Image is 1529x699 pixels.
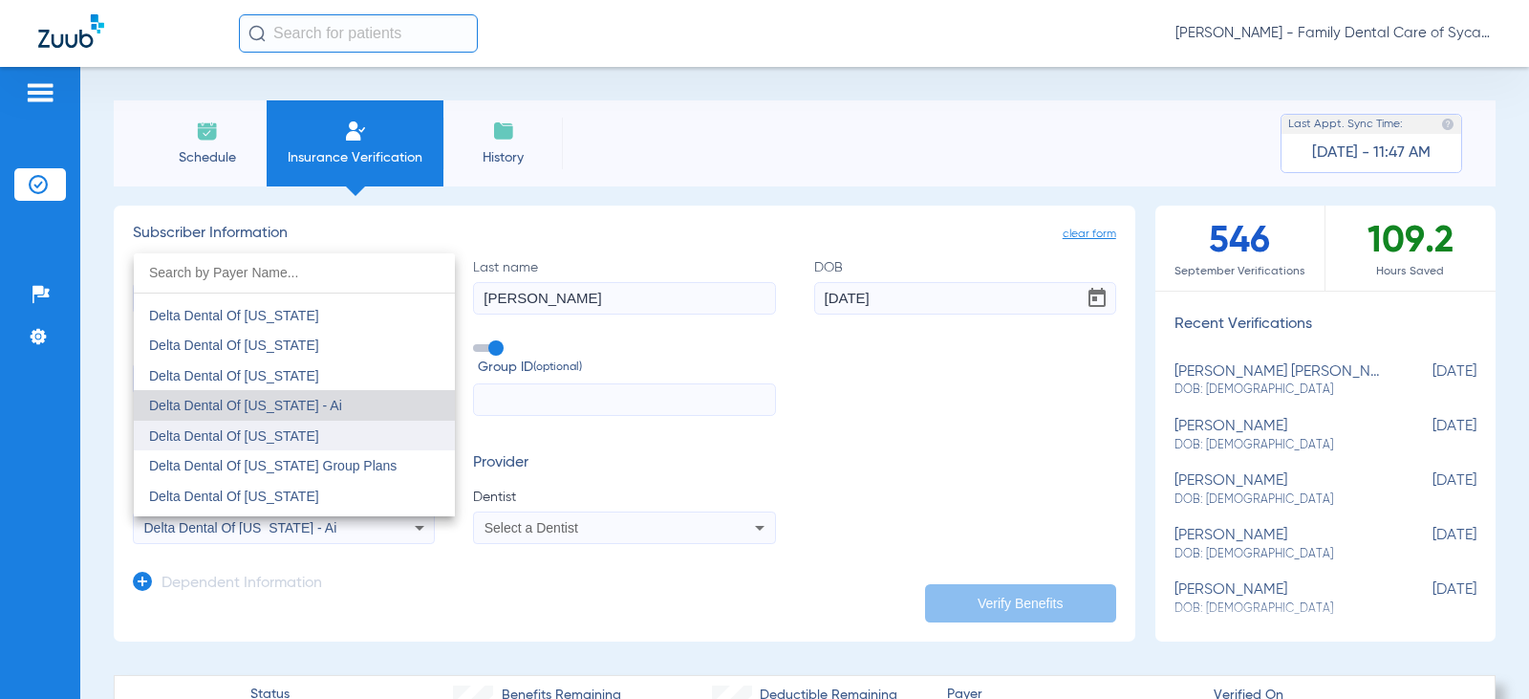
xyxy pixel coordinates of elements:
[149,368,319,383] span: Delta Dental Of [US_STATE]
[149,458,397,473] span: Delta Dental Of [US_STATE] Group Plans
[134,253,455,293] input: dropdown search
[149,308,319,323] span: Delta Dental Of [US_STATE]
[149,338,319,353] span: Delta Dental Of [US_STATE]
[149,398,342,413] span: Delta Dental Of [US_STATE] - Ai
[149,489,319,504] span: Delta Dental Of [US_STATE]
[149,428,319,444] span: Delta Dental Of [US_STATE]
